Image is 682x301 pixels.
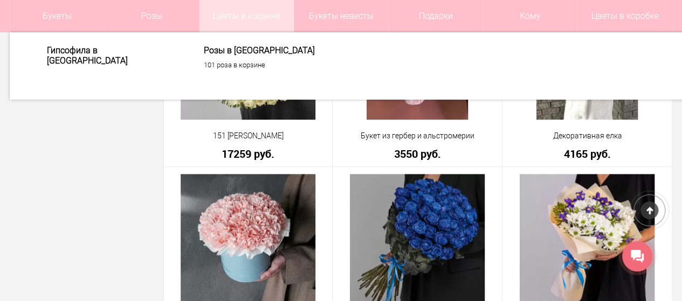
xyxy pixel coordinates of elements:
[204,61,336,69] a: 101 роза в корзине
[509,130,665,142] a: Декоративная елка
[509,148,665,159] a: 4165 руб.
[171,148,326,159] a: 17259 руб.
[340,148,495,159] a: 3550 руб.
[340,130,495,142] a: Букет из гербер и альстромерии
[47,45,180,66] a: Гипсофила в [GEOGRAPHIC_DATA]
[204,45,336,55] a: Розы в [GEOGRAPHIC_DATA]
[171,130,326,142] a: 151 [PERSON_NAME]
